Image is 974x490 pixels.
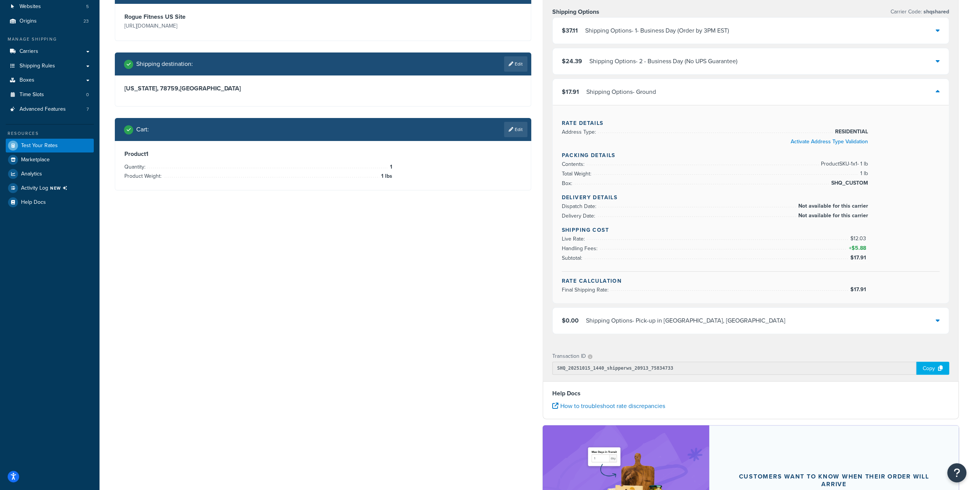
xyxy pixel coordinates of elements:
[791,138,868,146] a: Activate Address Type Validation
[6,153,94,167] a: Marketplace
[50,185,70,191] span: NEW
[562,179,574,187] span: Box:
[20,106,66,113] span: Advanced Features
[562,128,598,136] span: Address Type:
[552,8,599,16] h3: Shipping Options
[86,106,89,113] span: 7
[6,181,94,195] li: [object Object]
[562,212,597,220] span: Delivery Date:
[6,59,94,73] a: Shipping Rules
[562,119,940,127] h4: Rate Details
[562,202,598,210] span: Dispatch Date:
[124,85,522,92] h3: [US_STATE], 78759 , [GEOGRAPHIC_DATA]
[124,150,522,158] h3: Product 1
[6,139,94,152] a: Test Your Rates
[20,3,41,10] span: Websites
[562,151,940,159] h4: Packing Details
[6,44,94,59] a: Carriers
[562,254,584,262] span: Subtotal:
[86,92,89,98] span: 0
[379,172,392,181] span: 1 lbs
[20,77,34,84] span: Boxes
[6,167,94,181] a: Analytics
[20,92,44,98] span: Time Slots
[850,234,868,243] span: $12.03
[916,362,949,375] div: Copy
[562,170,593,178] span: Total Weight:
[6,14,94,28] li: Origins
[562,87,579,96] span: $17.91
[6,73,94,87] a: Boxes
[6,181,94,195] a: Activity LogNEW
[6,88,94,102] a: Time Slots0
[852,244,868,252] span: $5.88
[6,14,94,28] a: Origins23
[585,25,729,36] div: Shipping Options - 1- Business Day (Order by 3PM EST)
[796,202,868,211] span: Not available for this carrier
[6,102,94,116] a: Advanced Features7
[124,21,321,31] p: [URL][DOMAIN_NAME]
[504,56,527,72] a: Edit
[21,143,58,149] span: Test Your Rates
[136,61,193,67] h2: Shipping destination :
[6,102,94,116] li: Advanced Features
[6,36,94,43] div: Manage Shipping
[922,8,949,16] span: shqshared
[847,244,868,253] span: +
[388,162,392,172] span: 1
[850,254,868,262] span: $17.91
[552,402,665,410] a: How to troubleshoot rate discrepancies
[136,126,149,133] h2: Cart :
[6,88,94,102] li: Time Slots
[562,316,579,325] span: $0.00
[504,122,527,137] a: Edit
[562,244,599,252] span: Handling Fees:
[6,195,94,209] a: Help Docs
[124,172,163,180] span: Product Weight:
[562,286,610,294] span: Final Shipping Rate:
[891,7,949,17] p: Carrier Code:
[562,160,586,168] span: Contents:
[562,57,582,66] span: $24.39
[552,351,586,362] p: Transaction ID
[586,87,656,97] div: Shipping Options - Ground
[819,159,868,169] span: Product SKU-1 x 1 - 1 lb
[552,389,950,398] h4: Help Docs
[21,171,42,177] span: Analytics
[21,183,70,193] span: Activity Log
[20,18,37,25] span: Origins
[796,211,868,220] span: Not available for this carrier
[20,63,55,69] span: Shipping Rules
[6,130,94,137] div: Resources
[124,163,147,171] span: Quantity:
[858,169,868,178] span: 1 lb
[83,18,89,25] span: 23
[562,277,940,285] h4: Rate Calculation
[833,127,868,136] span: RESIDENTIAL
[850,285,868,293] span: $17.91
[86,3,89,10] span: 5
[562,193,940,202] h4: Delivery Details
[947,463,966,482] button: Open Resource Center
[562,235,587,243] span: Live Rate:
[829,179,868,188] span: SHQ_CUSTOM
[21,199,46,206] span: Help Docs
[124,13,321,21] h3: Rogue Fitness US Site
[20,48,38,55] span: Carriers
[21,157,50,163] span: Marketplace
[586,315,785,326] div: Shipping Options - Pick-up in [GEOGRAPHIC_DATA], [GEOGRAPHIC_DATA]
[728,473,941,488] div: Customers want to know when their order will arrive
[562,226,940,234] h4: Shipping Cost
[589,56,737,67] div: Shipping Options - 2 - Business Day (No UPS Guarantee)
[562,26,578,35] span: $37.11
